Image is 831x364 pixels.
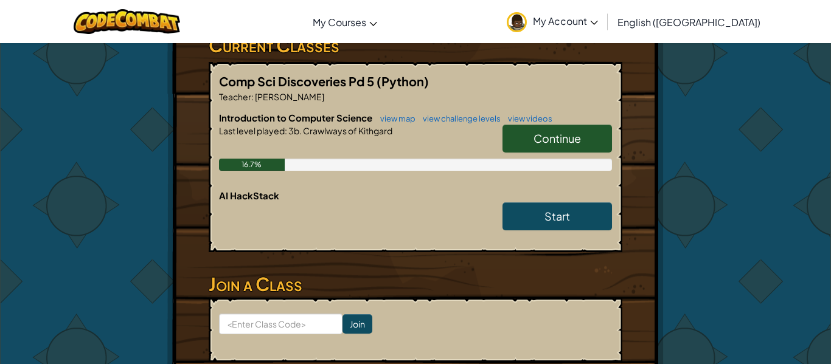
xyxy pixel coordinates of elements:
a: English ([GEOGRAPHIC_DATA]) [611,5,767,38]
a: My Courses [307,5,383,38]
span: : [285,125,287,136]
img: avatar [507,12,527,32]
div: 16.7% [219,159,285,171]
a: view videos [502,114,552,123]
a: view map [374,114,415,123]
span: (Python) [377,74,429,89]
span: : [251,91,254,102]
span: Teacher [219,91,251,102]
span: Start [544,209,570,223]
a: My Account [501,2,604,41]
input: <Enter Class Code> [219,314,342,334]
span: Comp Sci Discoveries Pd 5 [219,74,377,89]
span: Introduction to Computer Science [219,112,374,123]
h3: Current Classes [209,32,622,59]
span: English ([GEOGRAPHIC_DATA]) [617,16,760,29]
span: Last level played [219,125,285,136]
input: Join [342,314,372,334]
span: Continue [534,131,581,145]
span: 3b. [287,125,302,136]
a: Start [502,202,612,230]
a: view challenge levels [417,114,501,123]
span: AI HackStack [219,190,279,201]
span: [PERSON_NAME] [254,91,324,102]
span: My Account [533,15,598,27]
span: My Courses [313,16,366,29]
h3: Join a Class [209,270,622,298]
img: CodeCombat logo [74,9,180,34]
span: Crawlways of Kithgard [302,125,392,136]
